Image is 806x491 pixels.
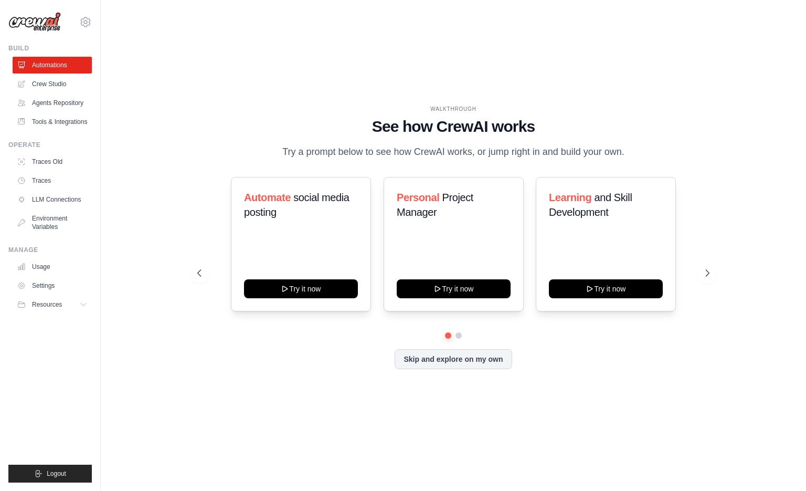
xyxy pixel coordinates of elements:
[549,279,663,298] button: Try it now
[13,95,92,111] a: Agents Repository
[8,141,92,149] div: Operate
[13,277,92,294] a: Settings
[397,279,511,298] button: Try it now
[244,192,291,203] span: Automate
[244,279,358,298] button: Try it now
[13,113,92,130] a: Tools & Integrations
[397,192,473,218] span: Project Manager
[13,258,92,275] a: Usage
[47,469,66,478] span: Logout
[197,117,709,136] h1: See how CrewAI works
[13,76,92,92] a: Crew Studio
[8,465,92,483] button: Logout
[13,57,92,74] a: Automations
[549,192,632,218] span: and Skill Development
[32,300,62,309] span: Resources
[277,144,630,160] p: Try a prompt below to see how CrewAI works, or jump right in and build your own.
[13,210,92,235] a: Environment Variables
[13,172,92,189] a: Traces
[244,192,349,218] span: social media posting
[13,153,92,170] a: Traces Old
[395,349,512,369] button: Skip and explore on my own
[8,44,92,53] div: Build
[397,192,439,203] span: Personal
[549,192,591,203] span: Learning
[8,246,92,254] div: Manage
[13,296,92,313] button: Resources
[13,191,92,208] a: LLM Connections
[197,105,709,113] div: WALKTHROUGH
[8,12,61,32] img: Logo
